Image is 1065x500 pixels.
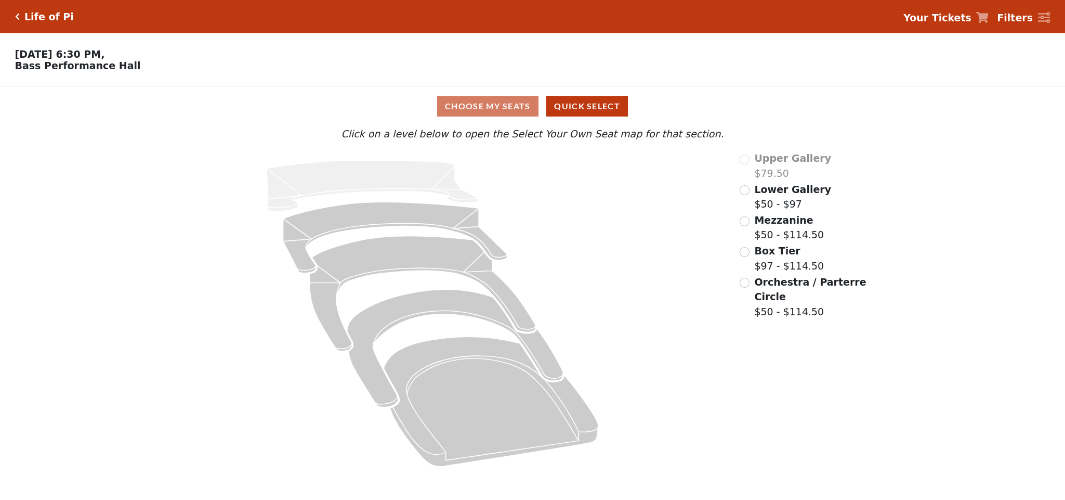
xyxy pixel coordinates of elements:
[754,184,831,195] span: Lower Gallery
[754,213,824,242] label: $50 - $114.50
[754,214,813,226] span: Mezzanine
[754,243,824,273] label: $97 - $114.50
[384,337,598,466] path: Orchestra / Parterre Circle - Seats Available: 27
[903,10,989,25] a: Your Tickets
[546,96,628,117] button: Quick Select
[754,182,831,212] label: $50 - $97
[997,12,1033,23] strong: Filters
[140,126,924,142] p: Click on a level below to open the Select Your Own Seat map for that section.
[754,276,866,303] span: Orchestra / Parterre Circle
[754,245,800,257] span: Box Tier
[754,151,831,181] label: $79.50
[903,12,971,23] strong: Your Tickets
[754,152,831,164] span: Upper Gallery
[997,10,1050,25] a: Filters
[267,160,479,211] path: Upper Gallery - Seats Available: 0
[283,202,507,274] path: Lower Gallery - Seats Available: 101
[15,13,20,20] a: Click here to go back to filters
[754,275,867,319] label: $50 - $114.50
[24,11,74,23] h5: Life of Pi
